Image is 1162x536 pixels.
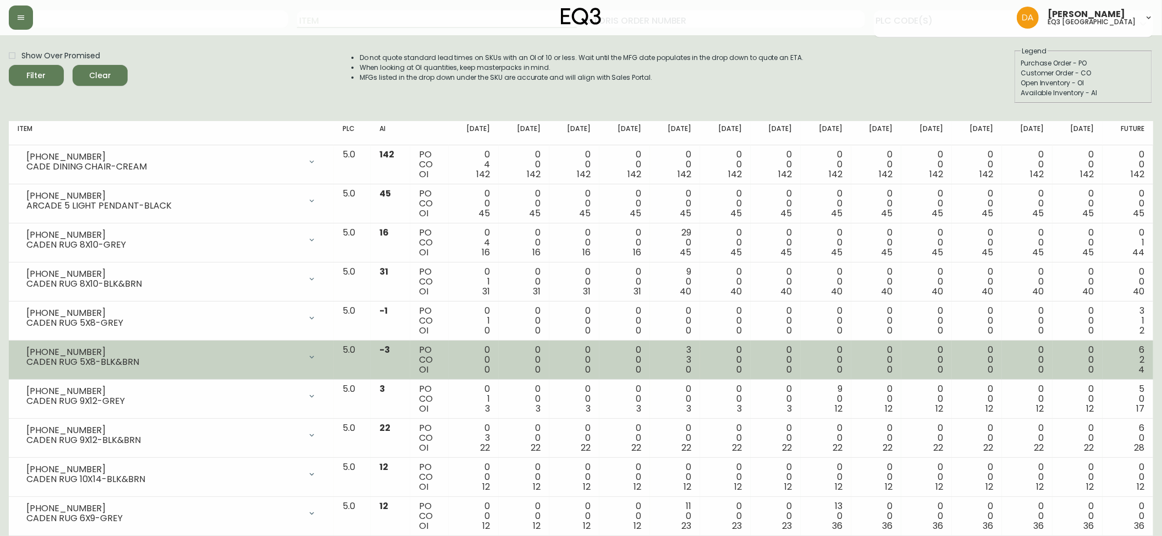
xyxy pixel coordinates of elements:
span: 3 [536,402,541,415]
div: 0 0 [1011,306,1044,336]
span: 45 [932,246,943,259]
span: 45 [1032,207,1044,220]
div: CADEN RUG 5X8-GREY [26,318,301,328]
span: 3 [787,402,792,415]
span: 31 [379,265,388,278]
span: 16 [532,246,541,259]
div: PO CO [419,306,440,336]
span: 12 [1036,402,1044,415]
div: 0 0 [759,150,792,179]
div: 0 0 [1011,228,1044,258]
div: 0 0 [608,345,641,375]
span: 45 [1133,207,1144,220]
th: [DATE] [549,121,600,145]
div: 0 3 [458,423,491,453]
div: [PHONE_NUMBER] [26,347,301,357]
div: 0 0 [910,228,943,258]
span: 40 [1133,285,1144,298]
div: 9 0 [809,384,842,414]
div: 0 0 [608,189,641,218]
div: [PHONE_NUMBER]CADEN RUG 8X10-GREY [18,228,325,252]
div: 0 0 [1061,306,1094,336]
h5: eq3 [GEOGRAPHIC_DATA] [1048,19,1136,25]
div: 0 0 [558,345,591,375]
span: 142 [527,168,541,181]
div: [PHONE_NUMBER]CADEN RUG 5X8-BLK&BRN [18,345,325,369]
div: CADEN RUG 6X9-GREY [26,513,301,523]
div: 0 0 [1011,189,1044,218]
div: 0 0 [860,306,893,336]
span: Clear [81,69,119,83]
span: 45 [478,207,490,220]
span: OI [419,363,428,376]
span: 142 [979,168,993,181]
div: Purchase Order - PO [1021,58,1146,68]
span: 31 [482,285,490,298]
div: 0 0 [508,345,541,375]
span: 0 [686,363,691,376]
span: 0 [636,324,641,337]
div: PO CO [419,189,440,218]
span: OI [419,207,428,220]
span: 17 [1136,402,1144,415]
div: 0 0 [1011,267,1044,297]
span: 0 [535,324,541,337]
div: 0 0 [508,228,541,258]
span: 12 [935,402,943,415]
div: CADE DINING CHAIR-CREAM [26,162,301,172]
span: 40 [982,285,993,298]
span: 0 [1088,324,1094,337]
div: 0 0 [558,228,591,258]
span: 40 [730,285,742,298]
span: 142 [577,168,591,181]
span: 0 [1038,324,1044,337]
th: [DATE] [751,121,801,145]
span: 40 [831,285,842,298]
div: 0 0 [659,306,692,336]
span: OI [419,324,428,337]
span: 0 [736,324,742,337]
div: 0 0 [759,345,792,375]
div: 0 0 [709,267,742,297]
div: 0 0 [508,306,541,336]
span: 0 [636,363,641,376]
span: 4 [1138,363,1144,376]
div: 0 0 [860,423,893,453]
span: 16 [582,246,591,259]
span: 0 [585,363,591,376]
span: 3 [737,402,742,415]
span: 0 [484,363,490,376]
span: 0 [1038,363,1044,376]
div: Filter [27,69,46,83]
span: 0 [988,324,993,337]
div: 0 0 [860,384,893,414]
div: 0 0 [809,150,842,179]
div: 0 0 [508,384,541,414]
span: 40 [680,285,691,298]
div: 0 0 [608,423,641,453]
span: 31 [634,285,641,298]
div: 0 0 [809,423,842,453]
span: 45 [881,207,893,220]
div: [PHONE_NUMBER] [26,152,301,162]
div: 0 0 [961,384,994,414]
div: CADEN RUG 8X10-GREY [26,240,301,250]
div: [PHONE_NUMBER] [26,464,301,474]
li: MFGs listed in the drop down under the SKU are accurate and will align with Sales Portal. [360,73,804,83]
span: 142 [829,168,842,181]
span: 40 [780,285,792,298]
td: 5.0 [334,341,371,380]
div: 3 3 [659,345,692,375]
span: 45 [831,246,842,259]
th: [DATE] [499,121,549,145]
th: [DATE] [1053,121,1103,145]
td: 5.0 [334,145,371,184]
div: 0 0 [961,345,994,375]
div: 0 0 [809,189,842,218]
span: 0 [887,363,893,376]
th: [DATE] [952,121,1003,145]
div: 0 0 [458,189,491,218]
div: 0 0 [709,228,742,258]
span: 45 [982,207,993,220]
div: [PHONE_NUMBER]CADE DINING CHAIR-CREAM [18,150,325,174]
